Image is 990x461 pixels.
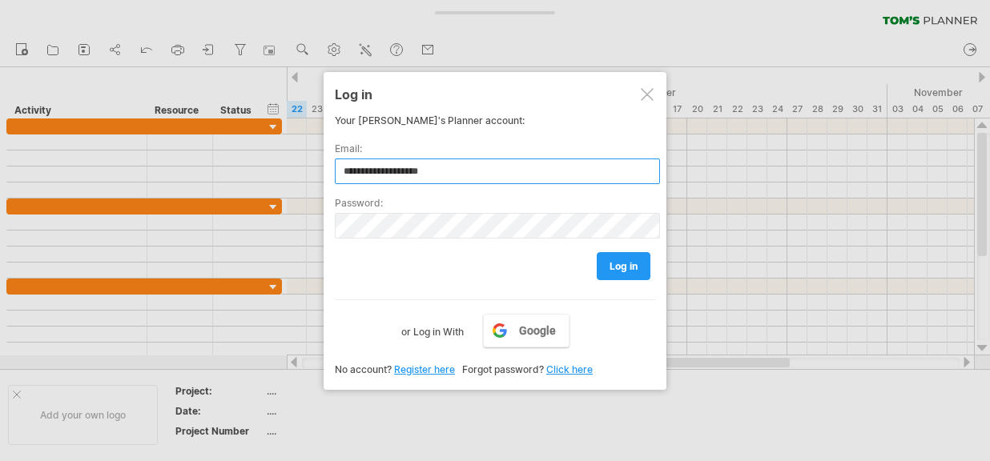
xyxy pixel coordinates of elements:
[335,114,655,126] div: Your [PERSON_NAME]'s Planner account:
[335,142,655,154] label: Email:
[519,324,556,337] span: Google
[394,363,455,375] a: Register here
[546,363,593,375] a: Click here
[335,197,655,209] label: Password:
[483,314,569,347] a: Google
[335,363,392,375] span: No account?
[335,79,655,108] div: Log in
[597,252,650,280] a: log in
[610,260,638,272] span: log in
[462,363,544,375] span: Forgot password?
[401,314,464,341] label: or Log in With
